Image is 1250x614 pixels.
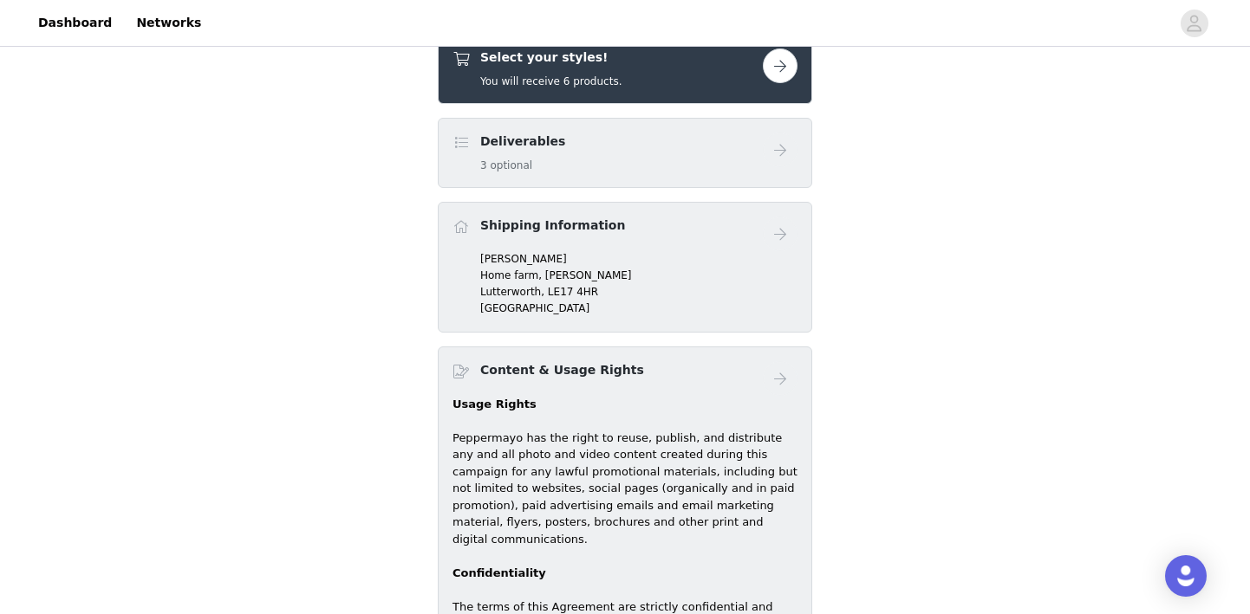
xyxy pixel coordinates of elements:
h5: You will receive 6 products. [480,74,622,89]
span: LE17 4HR [548,286,598,298]
a: Dashboard [28,3,122,42]
div: Deliverables [438,118,812,188]
h4: Select your styles! [480,48,622,67]
p: [PERSON_NAME] [480,251,798,267]
strong: Usage Rights [452,397,537,410]
strong: Confidentiality [452,566,546,579]
div: avatar [1186,10,1202,37]
span: Lutterworth, [480,286,544,298]
h4: Deliverables [480,132,565,151]
h4: Content & Usage Rights [480,361,644,379]
div: Shipping Information [438,202,812,333]
h5: 3 optional [480,158,565,173]
a: Networks [126,3,212,42]
div: Select your styles! [438,34,812,104]
p: [GEOGRAPHIC_DATA] [480,301,798,316]
p: Home farm, [PERSON_NAME] [480,268,798,283]
div: Open Intercom Messenger [1165,555,1207,597]
h4: Shipping Information [480,217,625,235]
